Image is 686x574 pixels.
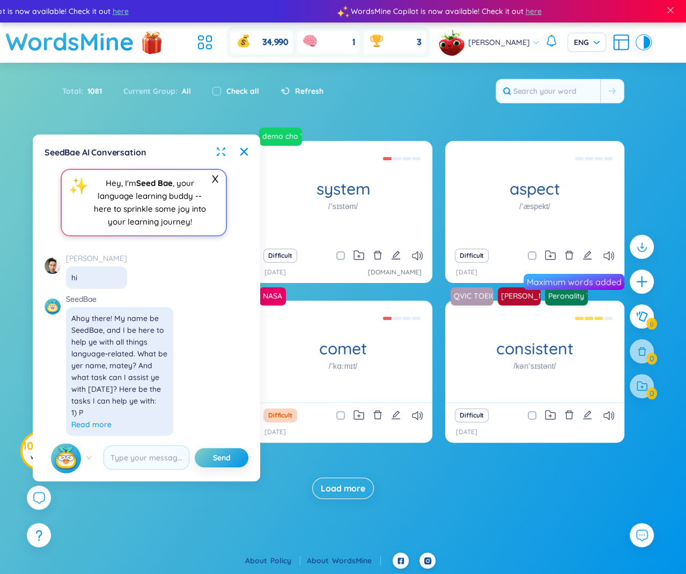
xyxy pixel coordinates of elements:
button: Difficult [455,408,489,422]
button: delete [373,408,382,423]
span: here [523,5,540,17]
a: [PERSON_NAME] :-) [497,290,542,301]
span: [PERSON_NAME] [468,36,530,48]
h1: aspect [445,180,624,198]
h1: /kənˈsɪstənt/ [513,360,556,372]
label: Check all [226,85,259,97]
a: WordsMine [5,23,134,61]
a: avatar [45,252,61,274]
p: [DATE] [456,267,477,278]
h1: consistent [445,339,624,358]
h1: /ˈæspekt/ [519,200,550,212]
span: Seed Bae [136,178,173,188]
p: [DATE] [264,427,286,437]
span: 1 [352,36,355,48]
h1: /ˈkɑːmɪt/ [329,360,357,372]
button: delete [564,408,574,423]
img: tab_domain_overview_orange.svg [29,62,38,71]
div: About [307,555,381,566]
span: delete [564,250,574,260]
p: [DATE] [456,427,477,437]
img: avatar [439,29,466,56]
span: delete [373,250,382,260]
a: demo cho Vo [259,128,306,146]
h1: comet [254,339,432,358]
h3: 1081 [23,442,57,461]
img: website_grey.svg [17,28,26,36]
a: Peronality Traits Solvay [545,287,592,305]
div: SeedBae [66,293,173,436]
span: 3 [417,36,422,48]
div: About [245,555,300,566]
div: Total : [62,80,113,102]
h1: /ˈsɪstəm/ [328,200,358,212]
button: Load more [312,478,374,499]
span: Read more [71,419,112,430]
a: avatar [439,29,468,56]
span: plus [635,275,648,288]
span: 34,990 [262,36,289,48]
div: v 4.0.25 [30,17,53,26]
span: All [178,86,191,96]
span: ✨ [69,177,88,228]
span: Refresh [295,85,323,97]
img: tab_keywords_by_traffic_grey.svg [107,62,115,71]
button: delete [564,248,574,263]
button: delete [373,248,382,263]
span: edit [391,410,401,420]
span: Load more [321,482,365,494]
span: X [208,173,222,185]
button: Difficult [263,408,297,422]
a: Peronality Traits Solvay [544,290,589,301]
button: Difficult [263,249,297,263]
button: edit [391,408,401,423]
div: Domain Overview [41,63,96,70]
span: Hey, I'm , your language learning buddy -- here to sprinkle some joy into your learning journey! [88,177,211,228]
a: NASA [259,287,290,305]
button: edit [391,248,401,263]
button: Send [195,448,248,467]
span: delete [373,410,382,420]
span: 1081 [83,85,102,97]
h1: system [254,180,432,198]
span: fullscreen [216,147,226,157]
span: SeedBae AI Conversation [45,146,146,158]
button: Difficult [455,249,489,263]
p: [DATE] [264,267,286,278]
span: ENG [574,37,600,48]
div: Ahoy there! My name be SeedBae, and I be here to help ye with all things language-related. What b... [71,312,168,419]
img: avatar [45,258,61,274]
input: Type your message here... [104,445,189,469]
span: edit [391,250,401,260]
img: avatar [45,299,61,315]
span: here [110,5,127,17]
img: logo_orange.svg [17,17,26,26]
a: demo cho Vo [258,131,303,141]
a: [PERSON_NAME] :-) [498,287,545,305]
div: Keywords by Traffic [119,63,181,70]
a: QVIC TOEIC max skill [449,290,495,301]
a: WordsMine [332,556,381,565]
a: NASA [258,290,287,301]
span: edit [582,250,592,260]
input: Search your word [496,79,600,103]
span: Send [213,452,231,463]
button: edit [582,408,592,423]
a: [PERSON_NAME] [66,252,127,264]
img: seedbae.ce0fbb18.svg [51,443,81,473]
a: QVIC TOEIC max skill [451,287,498,305]
a: Policy [270,556,300,565]
img: flashSalesIcon.a7f4f837.png [141,26,163,58]
div: hi [71,272,122,284]
div: Current Group : [113,80,202,102]
span: edit [582,410,592,420]
button: edit [582,248,592,263]
a: [DOMAIN_NAME] [368,267,422,278]
span: delete [564,410,574,420]
div: Domain: [DOMAIN_NAME] [28,28,118,36]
